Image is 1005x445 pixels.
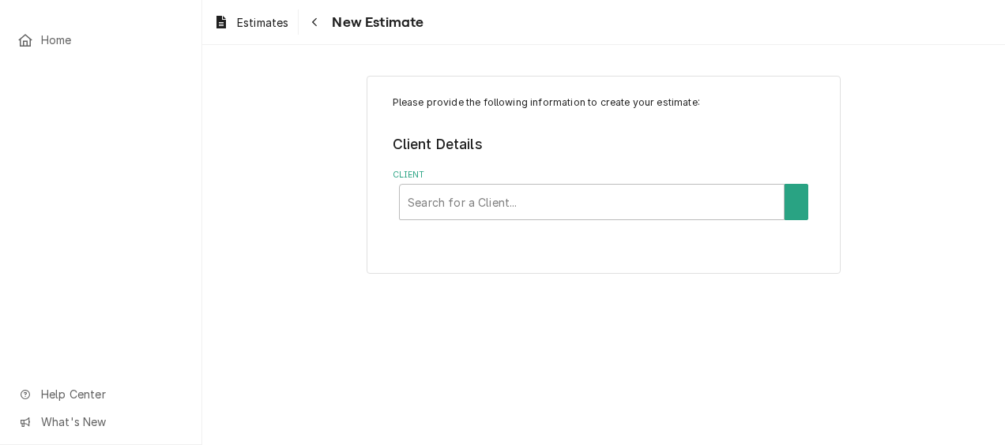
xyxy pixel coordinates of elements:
[393,95,815,220] div: Estimate Create/Update Form
[207,9,295,36] a: Estimates
[785,184,808,220] button: Create New Client
[393,95,815,110] p: Please provide the following information to create your estimate:
[327,12,423,33] span: New Estimate
[393,169,815,181] label: Client
[41,32,184,48] span: Home
[302,9,327,35] button: Navigate back
[9,27,192,53] a: Home
[9,409,192,435] a: Go to What's New
[237,14,288,31] span: Estimates
[393,134,815,155] legend: Client Details
[9,381,192,407] a: Go to Help Center
[41,386,183,402] span: Help Center
[393,169,815,220] div: Client
[41,413,183,430] span: What's New
[367,76,841,274] div: Estimate Create/Update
